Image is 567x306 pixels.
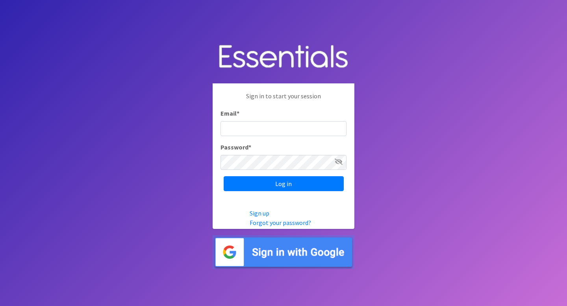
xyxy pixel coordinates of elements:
[250,209,269,217] a: Sign up
[224,176,344,191] input: Log in
[250,219,311,227] a: Forgot your password?
[220,109,239,118] label: Email
[213,235,354,269] img: Sign in with Google
[213,37,354,77] img: Human Essentials
[237,109,239,117] abbr: required
[248,143,251,151] abbr: required
[220,91,346,109] p: Sign in to start your session
[220,142,251,152] label: Password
